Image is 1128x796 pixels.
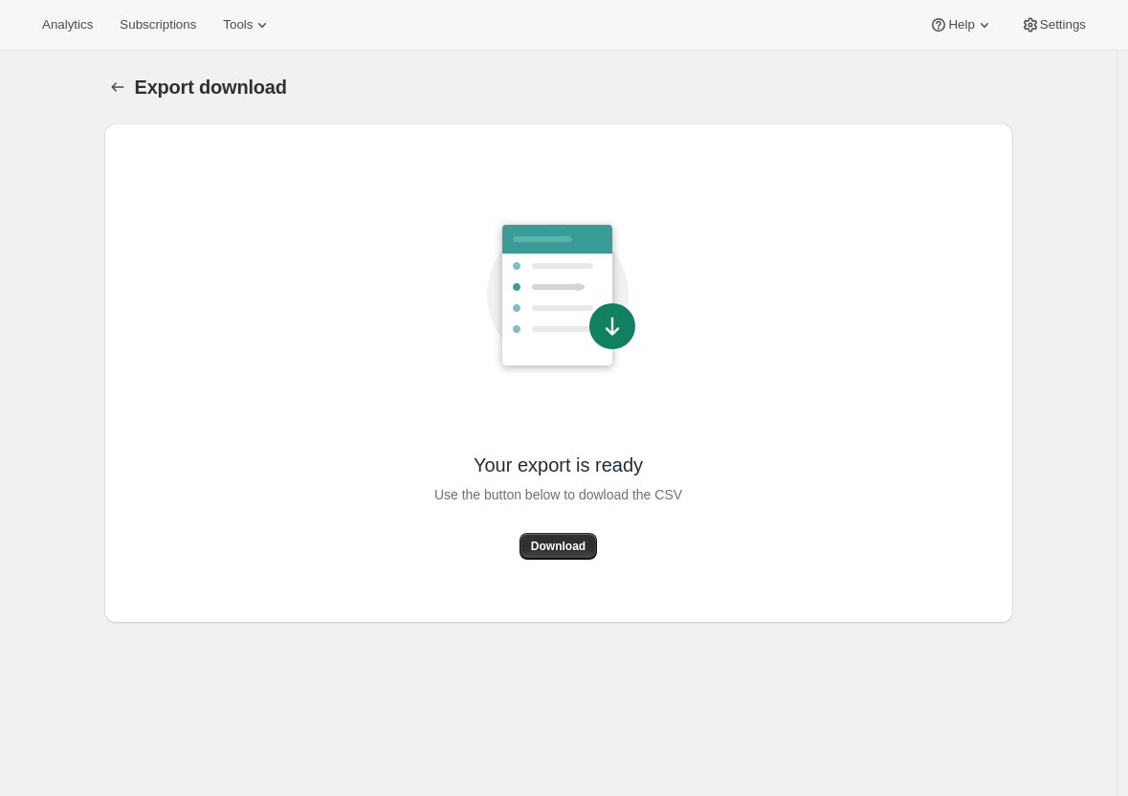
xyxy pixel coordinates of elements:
button: Tools [211,11,283,38]
button: Export download [104,74,131,100]
span: Use the button below to dowload the CSV [434,483,682,506]
button: Subscriptions [108,11,208,38]
span: Help [948,17,974,33]
span: Export download [135,77,287,98]
button: Settings [1009,11,1097,38]
button: Download [520,533,597,560]
button: Analytics [31,11,104,38]
span: Settings [1040,17,1086,33]
span: Your export is ready [474,453,643,477]
button: Help [918,11,1005,38]
span: Subscriptions [120,17,196,33]
span: Download [531,539,586,554]
span: Tools [223,17,253,33]
span: Analytics [42,17,93,33]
